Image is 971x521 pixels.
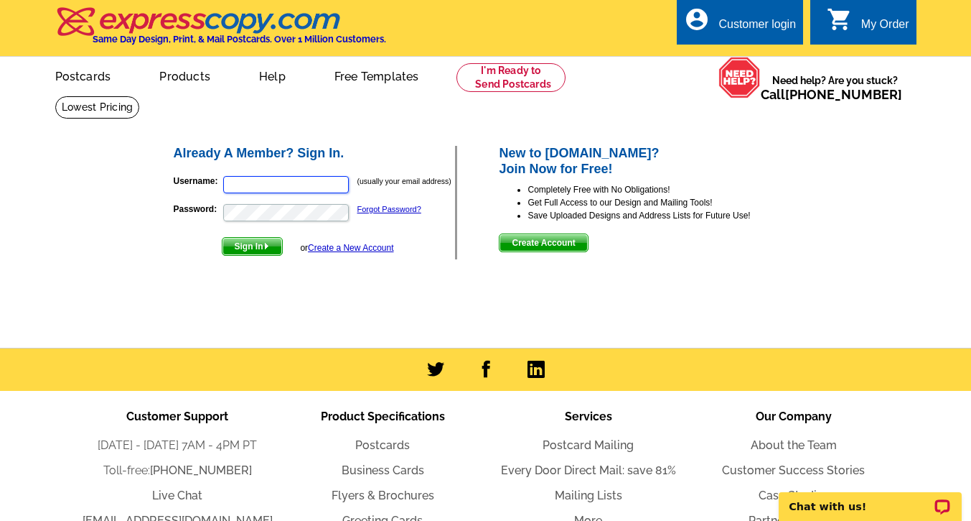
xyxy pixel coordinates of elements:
a: Every Door Direct Mail: save 81% [501,464,676,477]
a: account_circle Customer login [684,16,796,34]
img: help [718,57,761,98]
a: Postcards [32,58,134,92]
i: shopping_cart [827,6,853,32]
a: Free Templates [311,58,442,92]
a: Postcards [355,438,410,452]
a: Live Chat [152,489,202,502]
small: (usually your email address) [357,177,451,185]
iframe: LiveChat chat widget [769,476,971,521]
li: Save Uploaded Designs and Address Lists for Future Use! [527,209,799,222]
li: Get Full Access to our Design and Mailing Tools! [527,196,799,209]
span: Customer Support [126,410,228,423]
a: Mailing Lists [555,489,622,502]
a: [PHONE_NUMBER] [150,464,252,477]
div: or [300,241,393,254]
a: Flyers & Brochures [332,489,434,502]
a: Create a New Account [308,243,393,253]
a: About the Team [751,438,837,452]
label: Username: [174,175,222,188]
h4: Same Day Design, Print, & Mail Postcards. Over 1 Million Customers. [93,34,386,45]
a: Postcard Mailing [543,438,634,452]
i: account_circle [684,6,710,32]
li: Completely Free with No Obligations! [527,183,799,196]
img: button-next-arrow-white.png [263,243,270,249]
a: shopping_cart My Order [827,16,909,34]
span: Our Company [756,410,832,423]
li: [DATE] - [DATE] 7AM - 4PM PT [75,437,280,454]
div: My Order [861,18,909,38]
a: [PHONE_NUMBER] [785,87,902,102]
span: Services [565,410,612,423]
label: Password: [174,203,222,216]
button: Sign In [222,237,283,256]
h2: New to [DOMAIN_NAME]? Join Now for Free! [499,146,799,177]
span: Create Account [499,234,587,252]
a: Business Cards [342,464,424,477]
span: Need help? Are you stuck? [761,73,909,102]
button: Create Account [499,234,588,252]
span: Product Specifications [321,410,445,423]
a: Forgot Password? [357,205,421,213]
a: Customer Success Stories [722,464,865,477]
div: Customer login [718,18,796,38]
a: Products [136,58,233,92]
li: Toll-free: [75,462,280,479]
span: Call [761,87,902,102]
a: Same Day Design, Print, & Mail Postcards. Over 1 Million Customers. [55,17,386,45]
span: Sign In [222,238,282,255]
h2: Already A Member? Sign In. [174,146,456,162]
a: Case Studies [759,489,829,502]
a: Help [236,58,309,92]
